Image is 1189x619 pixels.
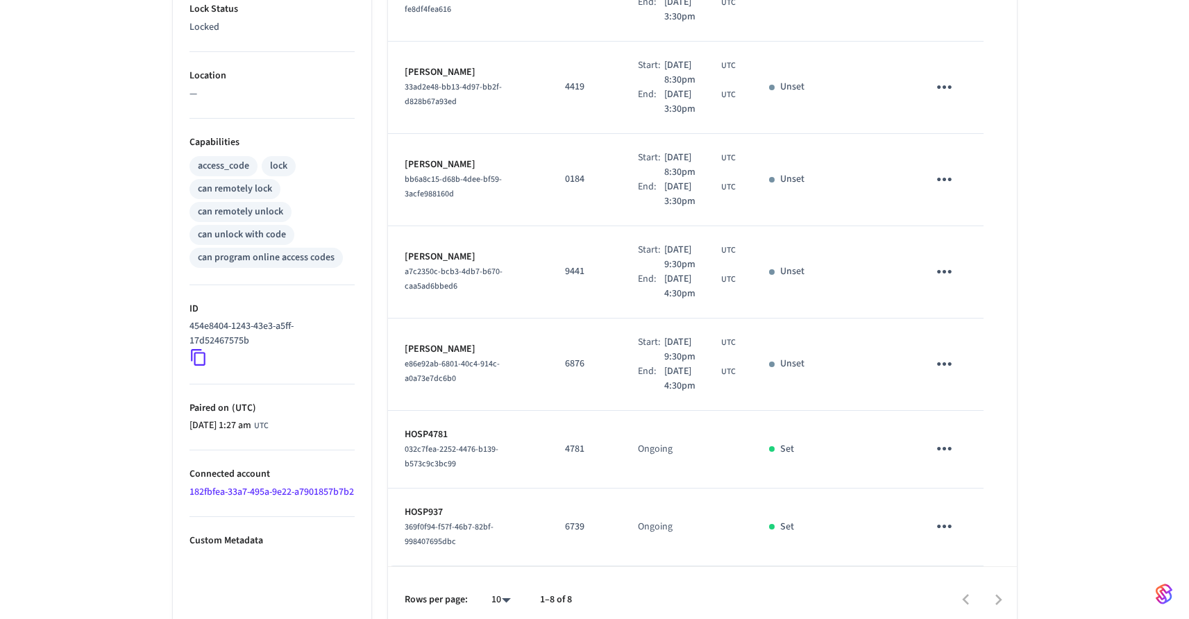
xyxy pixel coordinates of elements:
p: Set [780,442,794,457]
p: HOSP4781 [405,427,532,442]
span: [DATE] 9:30pm [664,335,718,364]
span: bb6a8c15-d68b-4dee-bf59-3acfe988160d [405,173,502,200]
span: [DATE] 3:30pm [664,180,718,209]
span: a7c2350c-bcb3-4db7-b670-caa5ad6bbed6 [405,266,503,292]
span: [DATE] 3:30pm [664,87,718,117]
p: Paired on [189,401,355,416]
span: [DATE] 8:30pm [664,58,718,87]
div: Africa/Abidjan [664,151,736,180]
span: UTC [721,366,736,378]
span: UTC [721,337,736,349]
p: Rows per page: [405,593,468,607]
span: UTC [721,89,736,101]
p: [PERSON_NAME] [405,65,532,80]
p: Connected account [189,467,355,482]
p: 6876 [565,357,605,371]
p: Unset [780,80,804,94]
div: Start: [638,243,665,272]
td: Ongoing [621,489,753,566]
p: Location [189,69,355,83]
span: [DATE] 8:30pm [664,151,718,180]
p: Locked [189,20,355,35]
div: can remotely lock [198,182,272,196]
div: Start: [638,151,665,180]
div: can remotely unlock [198,205,283,219]
p: [PERSON_NAME] [405,158,532,172]
span: UTC [721,181,736,194]
div: End: [638,364,665,393]
div: End: [638,87,665,117]
p: Unset [780,264,804,279]
p: 0184 [565,172,605,187]
div: Africa/Abidjan [664,272,736,301]
p: Custom Metadata [189,534,355,548]
p: ID [189,302,355,316]
span: e86e92ab-6801-40c4-914c-a0a73e7dc6b0 [405,358,500,384]
div: Africa/Abidjan [189,418,269,433]
span: UTC [721,244,736,257]
div: Africa/Abidjan [664,87,736,117]
span: ( UTC ) [229,401,256,415]
span: [DATE] 9:30pm [664,243,718,272]
p: Unset [780,172,804,187]
div: Africa/Abidjan [664,364,736,393]
span: UTC [721,60,736,72]
span: [DATE] 4:30pm [664,364,718,393]
p: — [189,87,355,101]
p: [PERSON_NAME] [405,342,532,357]
p: 4781 [565,442,605,457]
div: 10 [484,590,518,610]
span: 33ad2e48-bb13-4d97-bb2f-d828b67a93ed [405,81,502,108]
span: UTC [721,152,736,164]
p: 6739 [565,520,605,534]
div: Start: [638,335,665,364]
div: End: [638,180,665,209]
div: Africa/Abidjan [664,180,736,209]
span: 032c7fea-2252-4476-b139-b573c9c3bc99 [405,443,498,470]
p: Capabilities [189,135,355,150]
span: UTC [254,420,269,432]
div: Start: [638,58,665,87]
div: can program online access codes [198,251,335,265]
p: 4419 [565,80,605,94]
div: Africa/Abidjan [664,58,736,87]
p: HOSP937 [405,505,532,520]
span: [DATE] 4:30pm [664,272,718,301]
div: Africa/Abidjan [664,335,736,364]
span: 369f0f94-f57f-46b7-82bf-998407695dbc [405,521,494,548]
p: Set [780,520,794,534]
div: lock [270,159,287,173]
p: 1–8 of 8 [540,593,572,607]
div: access_code [198,159,249,173]
div: Africa/Abidjan [664,243,736,272]
p: Unset [780,357,804,371]
p: Lock Status [189,2,355,17]
img: SeamLogoGradient.69752ec5.svg [1156,583,1172,605]
div: can unlock with code [198,228,286,242]
span: UTC [721,273,736,286]
p: [PERSON_NAME] [405,250,532,264]
span: [DATE] 1:27 am [189,418,251,433]
p: 9441 [565,264,605,279]
a: 182fbfea-33a7-495a-9e22-a7901857b7b2 [189,485,354,499]
div: End: [638,272,665,301]
td: Ongoing [621,411,753,489]
p: 454e8404-1243-43e3-a5ff-17d52467575b [189,319,349,348]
